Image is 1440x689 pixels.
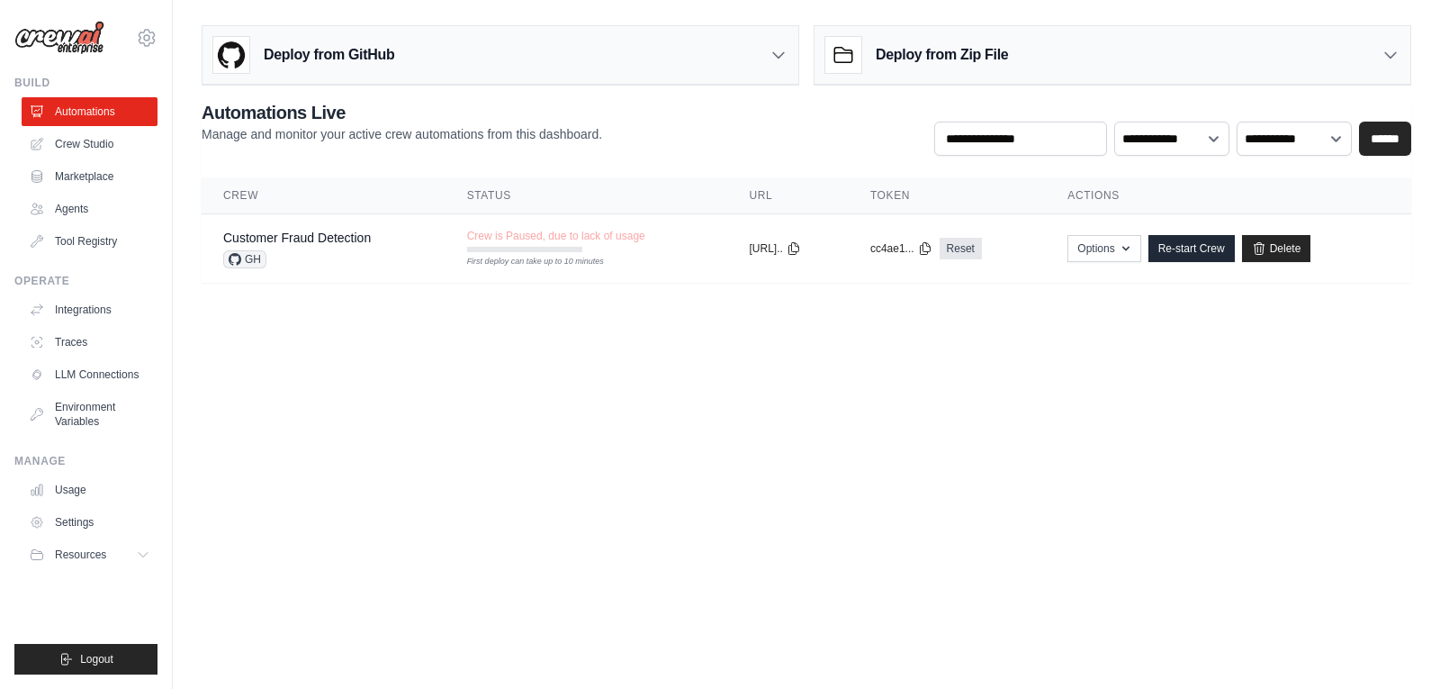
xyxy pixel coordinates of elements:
p: Manage and monitor your active crew automations from this dashboard. [202,125,602,143]
a: Integrations [22,295,157,324]
a: Automations [22,97,157,126]
span: Crew is Paused, due to lack of usage [467,229,645,243]
h2: Automations Live [202,100,602,125]
a: Traces [22,328,157,357]
a: Crew Studio [22,130,157,159]
a: Agents [22,195,157,223]
img: GitHub Logo [213,37,249,73]
div: First deploy can take up to 10 minutes [467,256,582,268]
a: Delete [1242,235,1311,262]
div: Build [14,76,157,90]
a: Environment Variables [22,393,157,436]
span: Resources [55,548,106,562]
a: Tool Registry [22,227,157,256]
a: Customer Fraud Detection [223,231,371,245]
div: Manage [14,454,157,468]
h3: Deploy from Zip File [876,44,1008,66]
th: Status [445,177,728,214]
a: Usage [22,476,157,504]
a: LLM Connections [22,360,157,389]
div: Operate [14,274,157,288]
button: Resources [22,540,157,569]
button: Options [1067,235,1140,262]
a: Reset [940,238,982,259]
img: Logo [14,21,104,55]
th: Actions [1046,177,1411,214]
h3: Deploy from GitHub [264,44,394,66]
span: Logout [80,652,113,666]
button: Logout [14,644,157,675]
span: GH [223,250,266,268]
th: Token [849,177,1046,214]
a: Marketplace [22,162,157,191]
th: Crew [202,177,445,214]
a: Settings [22,508,157,537]
th: URL [728,177,849,214]
button: cc4ae1... [870,241,932,256]
a: Re-start Crew [1148,235,1235,262]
